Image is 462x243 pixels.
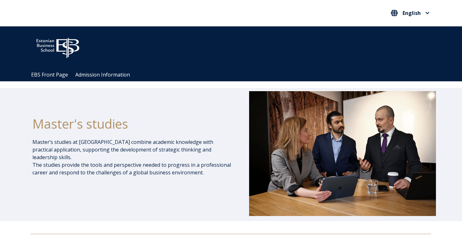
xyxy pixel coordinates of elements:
[31,33,85,60] img: ebs_logo2016_white
[403,10,421,16] span: English
[249,91,436,216] img: DSC_1073
[207,44,286,51] span: Community for Growth and Resp
[32,116,232,132] h1: Master's studies
[389,8,431,18] nav: Select your language
[31,71,68,78] a: EBS Front Page
[28,68,441,81] div: Navigation Menu
[32,138,232,176] p: Master’s studies at [GEOGRAPHIC_DATA] combine academic knowledge with practical application, supp...
[389,8,431,18] button: English
[75,71,130,78] a: Admission Information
